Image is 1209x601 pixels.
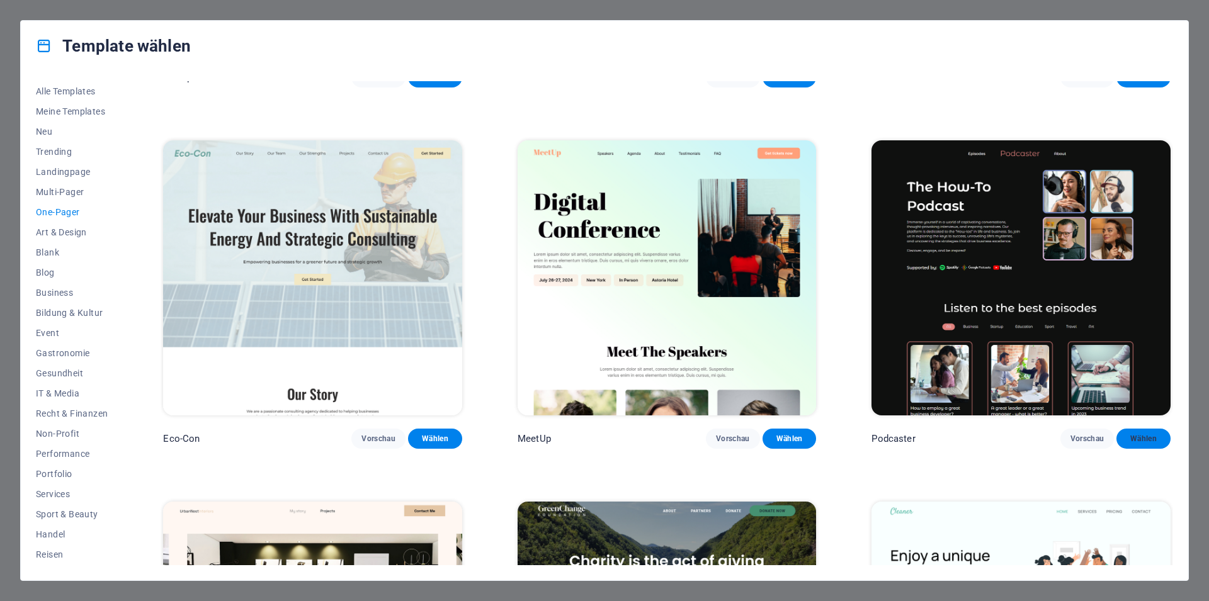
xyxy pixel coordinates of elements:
span: Wählen [1127,434,1161,444]
span: Performance [36,449,108,459]
img: MeetUp [518,140,817,415]
img: Eco-Con [163,140,462,415]
button: Bildung & Kultur [36,303,108,323]
span: Alle Templates [36,86,108,96]
span: Vorschau [716,434,750,444]
button: Handel [36,524,108,544]
button: Blank [36,242,108,262]
button: Reisen [36,544,108,564]
button: Neu [36,121,108,142]
span: Art & Design [36,227,108,237]
span: Blank [36,247,108,257]
button: Landingpage [36,162,108,182]
button: Non-Profit [36,424,108,444]
button: Wählen [408,429,462,449]
button: Performance [36,444,108,464]
button: Wählen [763,429,817,449]
span: Wählen [418,434,452,444]
button: Trending [36,142,108,162]
span: Reisen [36,549,108,559]
span: Neu [36,126,108,137]
span: Services [36,489,108,499]
span: IT & Media [36,388,108,398]
span: Event [36,328,108,338]
button: Event [36,323,108,343]
span: Handel [36,529,108,539]
span: Bildung & Kultur [36,308,108,318]
span: Landingpage [36,167,108,177]
button: Meine Templates [36,101,108,121]
span: Sport & Beauty [36,509,108,519]
span: Meine Templates [36,106,108,116]
button: Vorschau [1060,429,1115,449]
span: Gesundheit [36,368,108,378]
img: Podcaster [871,140,1171,415]
button: Vorschau [351,429,406,449]
button: Multi-Pager [36,182,108,202]
span: One-Pager [36,207,108,217]
button: Services [36,484,108,504]
button: Wireframe [36,564,108,585]
span: Blog [36,267,108,278]
button: Blog [36,262,108,283]
span: Business [36,288,108,298]
span: Recht & Finanzen [36,408,108,418]
button: One-Pager [36,202,108,222]
button: IT & Media [36,383,108,403]
span: Wählen [773,434,807,444]
button: Recht & Finanzen [36,403,108,424]
h4: Template wählen [36,36,191,56]
span: Vorschau [1070,434,1104,444]
button: Alle Templates [36,81,108,101]
p: Eco-Con [163,432,200,445]
button: Sport & Beauty [36,504,108,524]
p: MeetUp [518,432,551,445]
span: Gastronomie [36,348,108,358]
span: Multi-Pager [36,187,108,197]
span: Vorschau [361,434,395,444]
button: Business [36,283,108,303]
span: Non-Profit [36,429,108,439]
p: Podcaster [871,432,915,445]
span: Trending [36,147,108,157]
button: Wählen [1116,429,1171,449]
button: Portfolio [36,464,108,484]
button: Art & Design [36,222,108,242]
button: Gastronomie [36,343,108,363]
button: Gesundheit [36,363,108,383]
button: Vorschau [706,429,760,449]
span: Portfolio [36,469,108,479]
